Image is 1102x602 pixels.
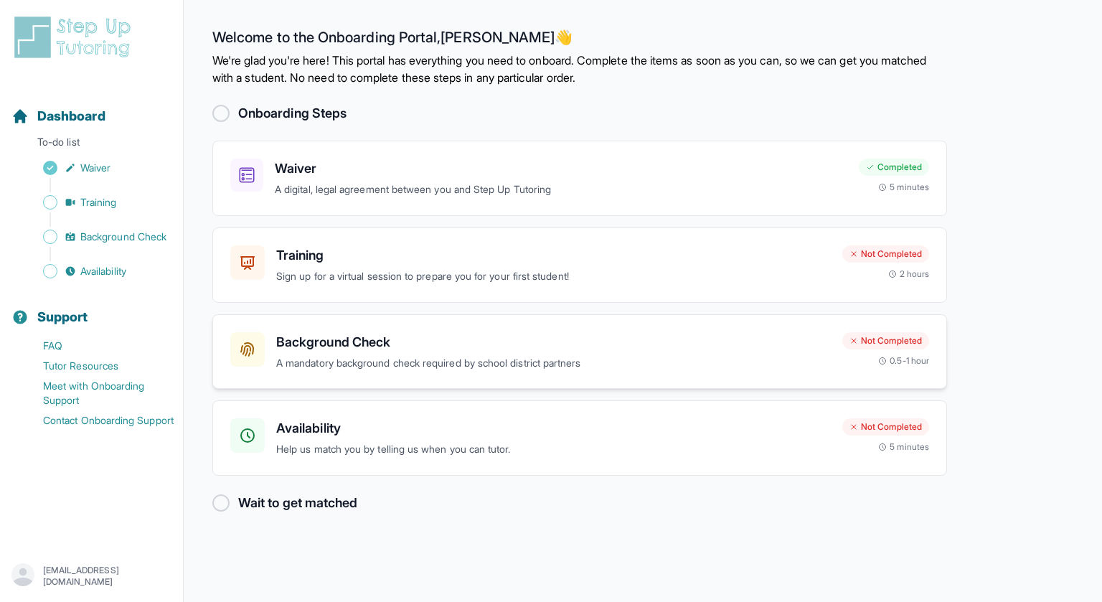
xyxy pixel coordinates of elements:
[11,227,183,247] a: Background Check
[276,441,831,458] p: Help us match you by telling us when you can tutor.
[11,410,183,431] a: Contact Onboarding Support
[6,284,177,333] button: Support
[11,563,171,589] button: [EMAIL_ADDRESS][DOMAIN_NAME]
[80,230,166,244] span: Background Check
[11,336,183,356] a: FAQ
[212,141,947,216] a: WaiverA digital, legal agreement between you and Step Up TutoringCompleted5 minutes
[842,418,929,436] div: Not Completed
[878,441,929,453] div: 5 minutes
[212,400,947,476] a: AvailabilityHelp us match you by telling us when you can tutor.Not Completed5 minutes
[11,192,183,212] a: Training
[212,29,947,52] h2: Welcome to the Onboarding Portal, [PERSON_NAME] 👋
[80,195,117,210] span: Training
[878,355,929,367] div: 0.5-1 hour
[37,307,88,327] span: Support
[37,106,105,126] span: Dashboard
[11,158,183,178] a: Waiver
[276,268,831,285] p: Sign up for a virtual session to prepare you for your first student!
[212,52,947,86] p: We're glad you're here! This portal has everything you need to onboard. Complete the items as soo...
[11,356,183,376] a: Tutor Resources
[6,83,177,132] button: Dashboard
[80,161,110,175] span: Waiver
[276,355,831,372] p: A mandatory background check required by school district partners
[888,268,930,280] div: 2 hours
[6,135,177,155] p: To-do list
[11,14,139,60] img: logo
[80,264,126,278] span: Availability
[212,227,947,303] a: TrainingSign up for a virtual session to prepare you for your first student!Not Completed2 hours
[11,376,183,410] a: Meet with Onboarding Support
[43,565,171,588] p: [EMAIL_ADDRESS][DOMAIN_NAME]
[238,493,357,513] h2: Wait to get matched
[276,418,831,438] h3: Availability
[878,182,929,193] div: 5 minutes
[238,103,347,123] h2: Onboarding Steps
[11,261,183,281] a: Availability
[212,314,947,390] a: Background CheckA mandatory background check required by school district partnersNot Completed0.5...
[842,245,929,263] div: Not Completed
[859,159,929,176] div: Completed
[842,332,929,349] div: Not Completed
[275,159,847,179] h3: Waiver
[275,182,847,198] p: A digital, legal agreement between you and Step Up Tutoring
[11,106,105,126] a: Dashboard
[276,245,831,265] h3: Training
[276,332,831,352] h3: Background Check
